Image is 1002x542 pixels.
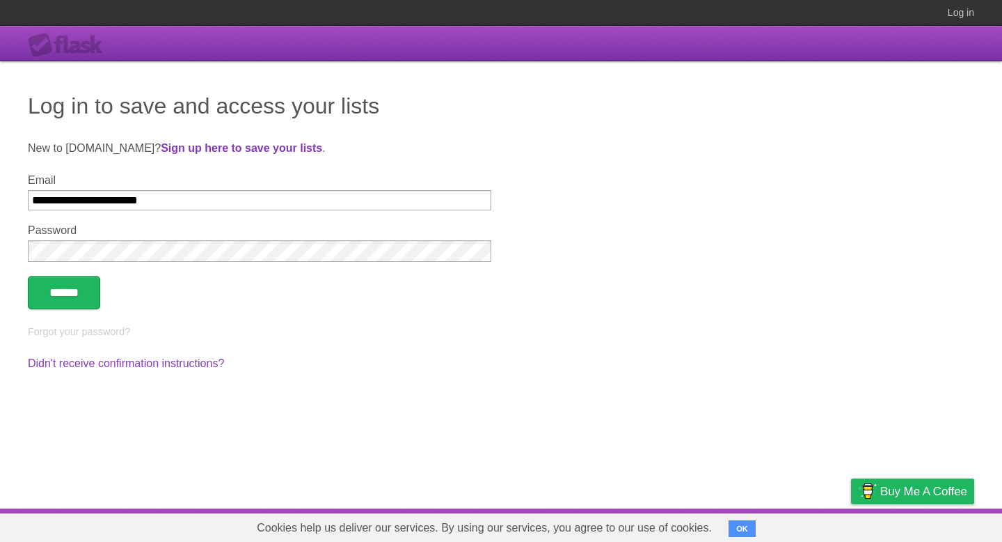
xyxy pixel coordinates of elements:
[243,514,726,542] span: Cookies help us deliver our services. By using our services, you agree to our use of cookies.
[833,512,869,539] a: Privacy
[161,142,322,154] a: Sign up here to save your lists
[786,512,816,539] a: Terms
[880,479,967,504] span: Buy me a coffee
[28,357,224,369] a: Didn't receive confirmation instructions?
[28,140,974,157] p: New to [DOMAIN_NAME]? .
[851,479,974,504] a: Buy me a coffee
[28,326,130,337] a: Forgot your password?
[28,174,491,187] label: Email
[886,512,974,539] a: Suggest a feature
[729,520,756,537] button: OK
[666,512,695,539] a: About
[28,224,491,237] label: Password
[28,33,111,58] div: Flask
[712,512,768,539] a: Developers
[858,479,877,503] img: Buy me a coffee
[28,89,974,123] h1: Log in to save and access your lists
